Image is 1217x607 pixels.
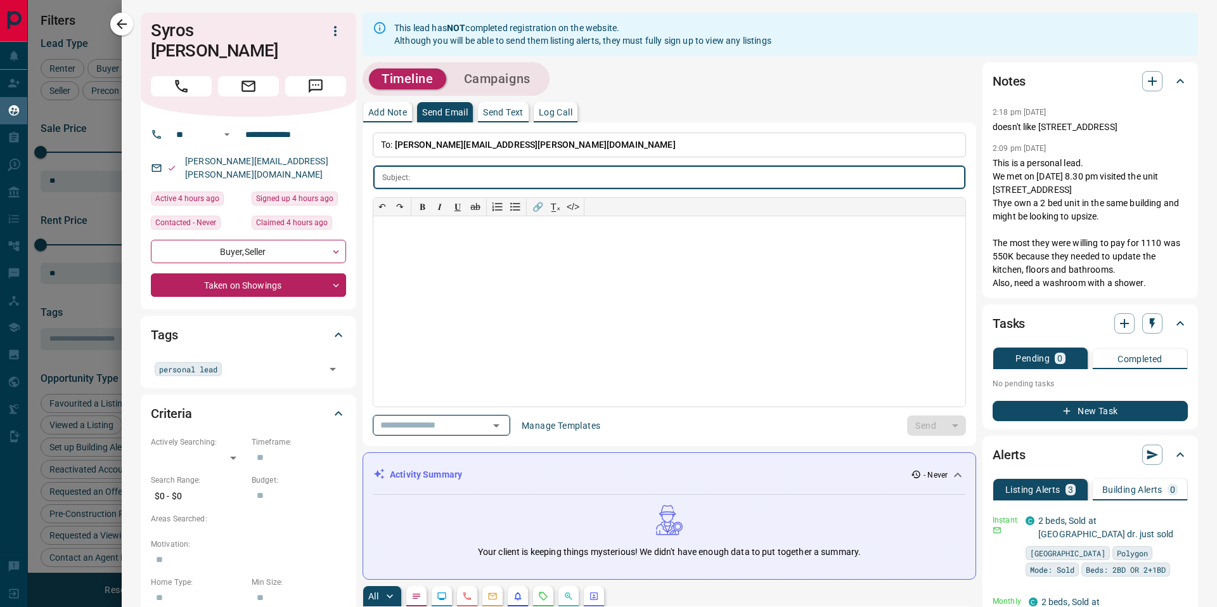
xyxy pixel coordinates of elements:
[159,363,217,375] span: personal lead
[506,198,524,216] button: Bullet list
[487,591,498,601] svg: Emails
[252,577,346,588] p: Min Size:
[589,591,599,601] svg: Agent Actions
[218,76,279,96] span: Email
[513,591,523,601] svg: Listing Alerts
[151,240,346,263] div: Buyer , Seller
[373,133,966,157] p: To:
[256,192,333,205] span: Signed up 4 hours ago
[368,108,407,117] p: Add Note
[993,514,1018,526] p: Instant
[924,469,948,481] p: - Never
[993,596,1021,607] p: Monthly
[1102,485,1162,494] p: Building Alerts
[993,71,1026,91] h2: Notes
[1086,563,1166,576] span: Beds: 2BD OR 2+1BD
[394,16,771,52] div: This lead has completed registration on the website. Although you will be able to send them listi...
[993,157,1188,290] p: This is a personal lead. We met on [DATE] 8.30 pm visited the unit [STREET_ADDRESS] Thye own a 2 ...
[252,216,346,233] div: Wed Oct 15 2025
[1057,354,1062,363] p: 0
[449,198,467,216] button: 𝐔
[993,108,1046,117] p: 2:18 pm [DATE]
[993,401,1188,421] button: New Task
[422,108,468,117] p: Send Email
[151,398,346,429] div: Criteria
[155,192,219,205] span: Active 4 hours ago
[993,374,1188,393] p: No pending tasks
[993,526,1001,535] svg: Email
[185,156,328,179] a: [PERSON_NAME][EMAIL_ADDRESS][PERSON_NAME][DOMAIN_NAME]
[252,436,346,448] p: Timeframe:
[447,23,465,33] strong: NOT
[1015,354,1050,363] p: Pending
[1026,516,1034,525] div: condos.ca
[1005,485,1060,494] p: Listing Alerts
[470,202,480,212] s: ab
[391,198,409,216] button: ↷
[514,415,608,436] button: Manage Templates
[151,486,245,507] p: $0 - $0
[993,313,1025,334] h2: Tasks
[538,591,548,601] svg: Requests
[155,216,216,229] span: Contacted - Never
[151,403,192,424] h2: Criteria
[151,538,346,550] p: Motivation:
[1030,547,1105,559] span: [GEOGRAPHIC_DATA]
[454,202,461,212] span: 𝐔
[373,198,391,216] button: ↶
[256,216,328,229] span: Claimed 4 hours ago
[324,360,342,378] button: Open
[252,474,346,486] p: Budget:
[467,198,484,216] button: ab
[539,108,572,117] p: Log Call
[431,198,449,216] button: 𝑰
[1068,485,1073,494] p: 3
[151,320,346,350] div: Tags
[395,140,676,150] span: [PERSON_NAME][EMAIL_ADDRESS][PERSON_NAME][DOMAIN_NAME]
[151,325,177,345] h2: Tags
[1038,516,1173,539] a: 2 beds, Sold at [GEOGRAPHIC_DATA] dr. just sold
[252,192,346,209] div: Wed Oct 15 2025
[369,69,446,89] button: Timeline
[451,69,543,89] button: Campaigns
[437,591,447,601] svg: Lead Browsing Activity
[151,577,245,588] p: Home Type:
[993,445,1026,465] h2: Alerts
[1170,485,1175,494] p: 0
[1029,597,1038,606] div: condos.ca
[219,127,235,142] button: Open
[151,192,245,209] div: Wed Oct 15 2025
[462,591,472,601] svg: Calls
[483,108,524,117] p: Send Text
[151,513,346,525] p: Areas Searched:
[382,172,410,183] p: Subject:
[993,144,1046,153] p: 2:09 pm [DATE]
[993,308,1188,339] div: Tasks
[285,76,346,96] span: Message
[1030,563,1074,576] span: Mode: Sold
[993,121,1188,134] p: doesn't like [STREET_ADDRESS]
[993,66,1188,96] div: Notes
[151,76,212,96] span: Call
[563,591,574,601] svg: Opportunities
[151,436,245,448] p: Actively Searching:
[413,198,431,216] button: 𝐁
[1117,355,1162,363] p: Completed
[529,198,546,216] button: 🔗
[907,415,966,436] div: split button
[373,463,965,486] div: Activity Summary- Never
[411,591,422,601] svg: Notes
[546,198,564,216] button: T̲ₓ
[993,440,1188,470] div: Alerts
[151,273,346,297] div: Taken on Showings
[167,164,176,173] svg: Email Valid
[368,592,378,601] p: All
[1117,547,1148,559] span: Polygon
[151,20,306,61] h1: Syros [PERSON_NAME]
[564,198,582,216] button: </>
[489,198,506,216] button: Numbered list
[390,468,462,481] p: Activity Summary
[478,545,861,559] p: Your client is keeping things mysterious! We didn't have enough data to put together a summary.
[487,417,505,434] button: Open
[151,474,245,486] p: Search Range:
